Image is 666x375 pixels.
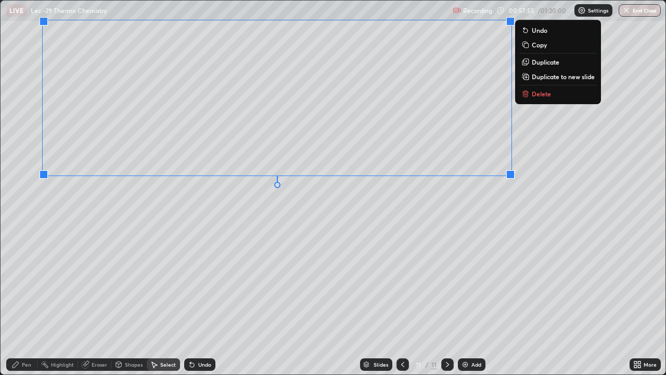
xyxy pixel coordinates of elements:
div: Slides [374,362,388,367]
div: Pen [22,362,31,367]
div: 11 [413,361,424,368]
p: Copy [532,41,547,49]
button: Undo [519,24,597,36]
img: end-class-cross [622,6,631,15]
img: recording.375f2c34.svg [453,6,461,15]
p: Lec -29 Thermo Chemistry [31,6,107,15]
div: Shapes [125,362,143,367]
button: Duplicate [519,56,597,68]
p: LIVE [9,6,23,15]
div: Select [160,362,176,367]
p: Undo [532,26,547,34]
button: Copy [519,39,597,51]
button: Duplicate to new slide [519,70,597,83]
div: Eraser [92,362,107,367]
img: class-settings-icons [578,6,586,15]
button: Delete [519,87,597,100]
p: Duplicate [532,58,559,66]
div: Highlight [51,362,74,367]
p: Duplicate to new slide [532,72,595,81]
div: Undo [198,362,211,367]
button: End Class [619,4,661,17]
div: More [644,362,657,367]
div: 11 [431,360,437,369]
div: Add [471,362,481,367]
p: Settings [588,8,608,13]
p: Delete [532,90,551,98]
img: add-slide-button [461,360,469,369]
div: / [426,361,429,368]
p: Recording [463,7,492,15]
